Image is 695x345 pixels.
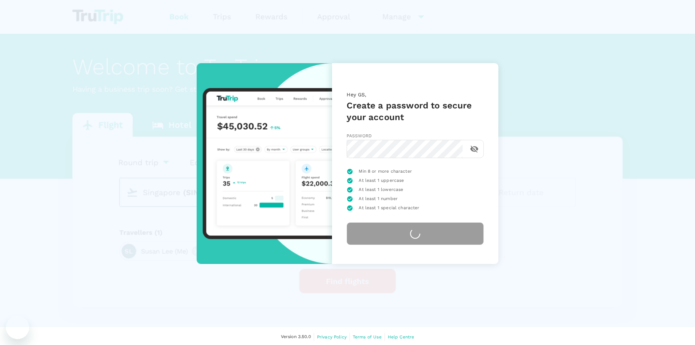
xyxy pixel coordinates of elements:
span: Terms of Use [353,334,382,340]
a: Help Centre [388,333,414,341]
span: At least 1 lowercase [359,186,403,193]
a: Terms of Use [353,333,382,341]
iframe: Button to launch messaging window [6,316,29,339]
span: Version 3.50.0 [281,333,311,341]
span: At least 1 uppercase [359,177,404,184]
span: Privacy Policy [317,334,347,340]
span: Help Centre [388,334,414,340]
p: Hey GS, [347,91,484,100]
button: toggle password visibility [466,140,483,158]
span: Min 8 or more character [359,168,412,175]
span: At least 1 special character [359,204,419,212]
a: Privacy Policy [317,333,347,341]
span: Password [347,133,372,138]
span: At least 1 number [359,195,398,203]
h5: Create a password to secure your account [347,100,484,123]
img: trutrip-set-password [197,63,332,264]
